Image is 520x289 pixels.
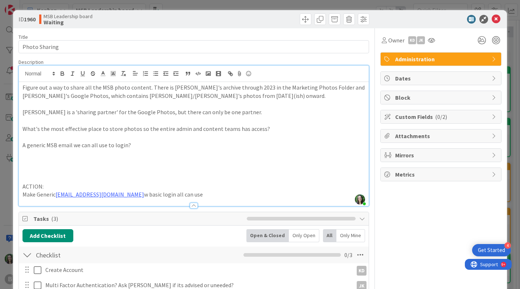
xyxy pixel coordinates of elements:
[323,229,336,242] div: All
[504,242,511,249] div: 4
[395,112,488,121] span: Custom Fields
[19,34,28,40] label: Title
[22,83,365,100] p: Figure out a way to share all the MSB photo content. There is [PERSON_NAME]'s archive through 202...
[22,229,73,242] button: Add Checklist
[37,3,40,9] div: 9+
[395,151,488,160] span: Mirrors
[395,55,488,63] span: Administration
[395,132,488,140] span: Attachments
[395,74,488,83] span: Dates
[15,1,33,10] span: Support
[22,182,365,191] p: ACTION:
[395,93,488,102] span: Block
[357,266,367,276] div: KD
[355,194,365,205] img: Fuzf4SG1LSpqEWT1dxT21BtkoUhcOLTo.jpg
[22,190,365,199] p: Make Generic w basic login all can use
[417,36,425,44] div: JK
[435,113,447,120] span: ( 0/2 )
[395,170,488,179] span: Metrics
[246,229,289,242] div: Open & Closed
[472,244,511,256] div: Open Get Started checklist, remaining modules: 4
[56,191,144,198] a: [EMAIL_ADDRESS][DOMAIN_NAME]
[22,125,365,133] p: What's the most effective place to store photos so the entire admin and content teams has access?
[388,36,405,45] span: Owner
[19,40,369,53] input: type card name here...
[478,247,505,254] div: Get Started
[24,16,36,23] b: 1960
[44,19,93,25] b: Waiting
[51,215,58,222] span: ( 3 )
[19,15,36,24] span: ID
[289,229,319,242] div: Only Open
[45,266,350,274] p: Create Account
[336,229,365,242] div: Only Mine
[344,251,352,259] span: 0 / 3
[44,13,93,19] span: MSB Leadership board
[19,59,44,65] span: Description
[33,248,181,261] input: Add Checklist...
[408,36,416,44] div: KD
[33,214,243,223] span: Tasks
[22,108,365,116] p: [PERSON_NAME] is a 'sharing partner' for the Google Photos, but there can only be one partner.
[22,141,365,149] p: A generic MSB email we can all use to login?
